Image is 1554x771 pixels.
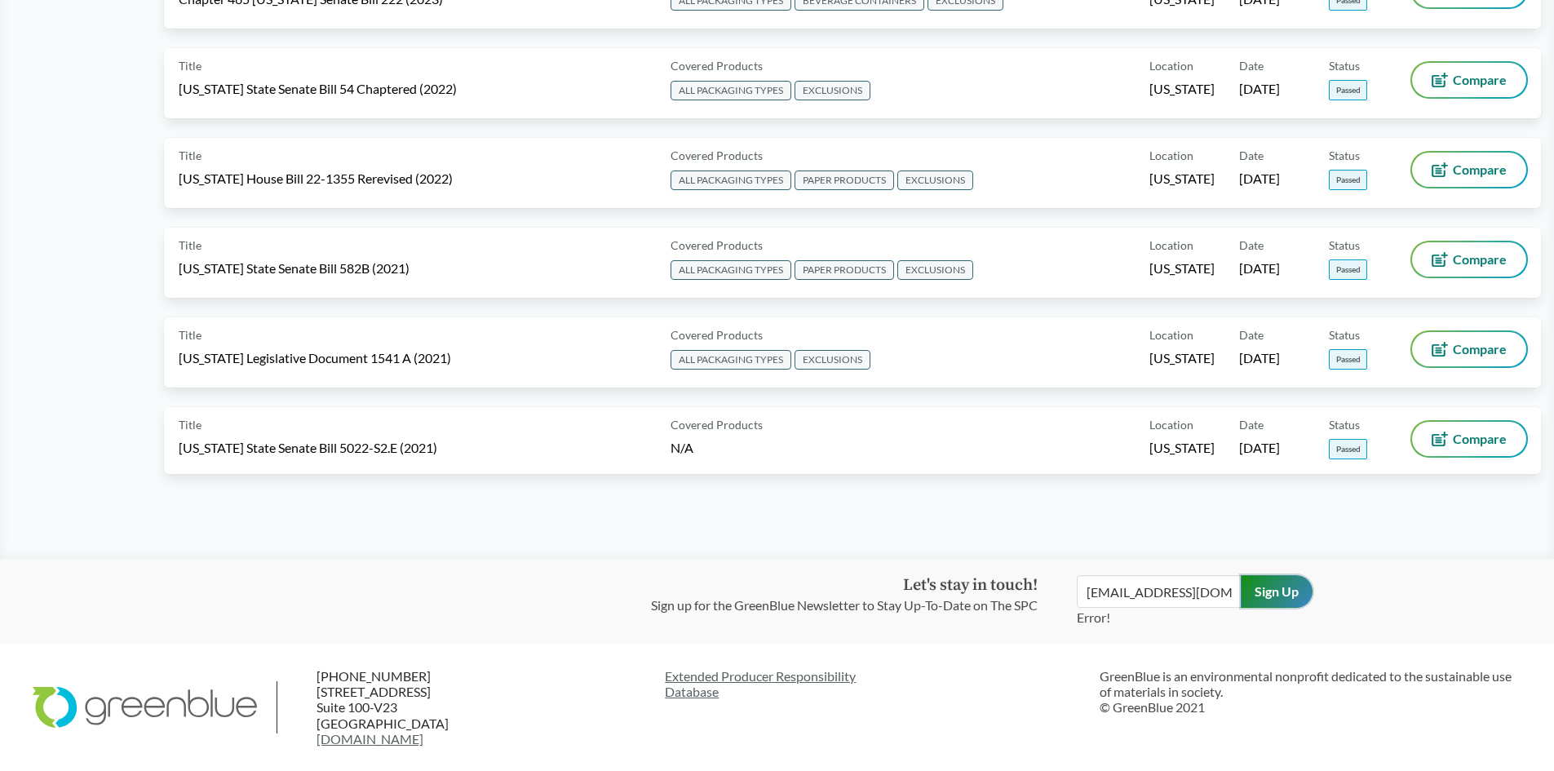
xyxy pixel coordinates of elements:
span: EXCLUSIONS [897,260,973,280]
span: [US_STATE] State Senate Bill 54 Chaptered (2022) [179,80,457,98]
span: [DATE] [1239,439,1280,457]
span: Covered Products [671,237,763,254]
p: GreenBlue is an environmental nonprofit dedicated to the sustainable use of materials in society.... [1100,668,1521,716]
p: Sign up for the GreenBlue Newsletter to Stay Up-To-Date on The SPC [651,596,1038,615]
span: PAPER PRODUCTS [795,260,894,280]
span: EXCLUSIONS [795,81,870,100]
span: Status [1329,147,1360,164]
span: PAPER PRODUCTS [795,171,894,190]
span: [US_STATE] Legislative Document 1541 A (2021) [179,349,451,367]
span: Covered Products [671,147,763,164]
span: Compare [1453,253,1507,266]
span: ALL PACKAGING TYPES [671,350,791,370]
span: Date [1239,326,1264,343]
span: Covered Products [671,416,763,433]
span: Status [1329,237,1360,254]
a: [DOMAIN_NAME] [317,731,423,747]
span: EXCLUSIONS [795,350,870,370]
strong: Let's stay in touch! [903,575,1038,596]
span: Title [179,416,201,433]
button: Compare [1412,63,1526,97]
span: [US_STATE] [1149,80,1215,98]
span: Covered Products [671,326,763,343]
span: [DATE] [1239,259,1280,277]
span: Compare [1453,343,1507,356]
span: ALL PACKAGING TYPES [671,171,791,190]
span: [US_STATE] State Senate Bill 582B (2021) [179,259,410,277]
span: ALL PACKAGING TYPES [671,81,791,100]
span: Title [179,326,201,343]
span: [DATE] [1239,80,1280,98]
span: [DATE] [1239,349,1280,367]
span: [US_STATE] [1149,439,1215,457]
span: Location [1149,237,1193,254]
span: [US_STATE] [1149,170,1215,188]
span: Compare [1453,73,1507,86]
span: Date [1239,57,1264,74]
p: Error! [1077,608,1242,627]
span: Passed [1329,259,1367,280]
span: Covered Products [671,57,763,74]
button: Compare [1412,332,1526,366]
span: Status [1329,326,1360,343]
span: Passed [1329,439,1367,459]
span: [US_STATE] House Bill 22-1355 Rerevised (2022) [179,170,453,188]
span: Status [1329,57,1360,74]
input: Sign Up [1241,575,1313,608]
span: Location [1149,326,1193,343]
p: [PHONE_NUMBER] [STREET_ADDRESS] Suite 100-V23 [GEOGRAPHIC_DATA] [317,668,514,747]
span: Compare [1453,432,1507,445]
span: Location [1149,57,1193,74]
span: Date [1239,237,1264,254]
span: Compare [1453,163,1507,176]
span: Title [179,237,201,254]
span: [US_STATE] [1149,349,1215,367]
span: Passed [1329,170,1367,190]
span: Passed [1329,80,1367,100]
span: ALL PACKAGING TYPES [671,260,791,280]
span: N/A [671,440,693,455]
span: [DATE] [1239,170,1280,188]
span: EXCLUSIONS [897,171,973,190]
span: Status [1329,416,1360,433]
span: Date [1239,147,1264,164]
span: [US_STATE] State Senate Bill 5022-S2.E (2021) [179,439,437,457]
a: Extended Producer ResponsibilityDatabase [665,668,1087,699]
span: Title [179,147,201,164]
span: Passed [1329,349,1367,370]
button: Compare [1412,422,1526,456]
span: [US_STATE] [1149,259,1215,277]
span: Title [179,57,201,74]
span: Location [1149,416,1193,433]
span: Date [1239,416,1264,433]
button: Compare [1412,242,1526,277]
span: Location [1149,147,1193,164]
button: Compare [1412,153,1526,187]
